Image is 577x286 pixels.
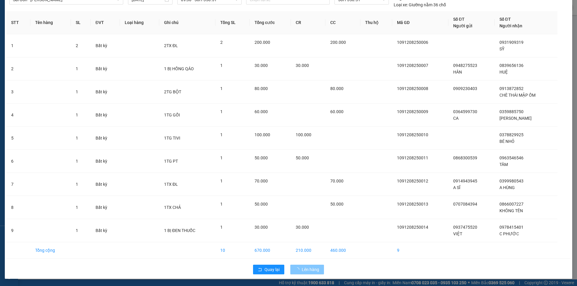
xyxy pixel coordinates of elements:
span: 1TX CHẢ [164,205,181,210]
span: 1TG TIVI [164,136,180,140]
span: 1 [76,228,78,233]
span: 1091208250013 [397,202,428,206]
span: 0931909319 [499,40,524,45]
th: SL [71,11,91,34]
span: 1 [220,109,223,114]
span: 80.000 [330,86,343,91]
span: 0378829925 [499,132,524,137]
th: Ghi chú [159,11,215,34]
span: 0963546546 [499,155,524,160]
span: 0913872852 [499,86,524,91]
span: 70.000 [330,179,343,183]
td: 1 [6,34,30,57]
span: Số ĐT [499,17,511,22]
span: Người nhận [499,23,522,28]
span: TÂM [499,162,508,167]
span: Quay lại [264,266,279,273]
div: Giường nằm 36 chỗ [394,2,446,8]
span: 50.000 [255,202,268,206]
span: 1 BỊ ĐEN THUỐC [164,228,195,233]
span: 50.000 [255,155,268,160]
td: Bất kỳ [91,57,120,80]
span: 70.000 [255,179,268,183]
span: rollback [258,267,262,272]
span: 1TG PT [164,159,178,164]
span: 0868300539 [453,155,477,160]
span: Lên hàng [302,266,319,273]
span: 1 [76,66,78,71]
td: 10 [215,242,250,259]
span: 50.000 [330,202,343,206]
span: [PERSON_NAME] [499,116,532,121]
td: Bất kỳ [91,196,120,219]
span: 1091208250010 [397,132,428,137]
td: 460.000 [325,242,360,259]
span: 100.000 [296,132,311,137]
span: 0978415401 [499,225,524,230]
span: 1091208250008 [397,86,428,91]
span: 30.000 [296,63,309,68]
td: 3 [6,80,30,104]
button: Lên hàng [290,265,324,274]
span: 50.000 [296,155,309,160]
span: CA [453,116,459,121]
span: 1 [220,225,223,230]
span: 2TG BỘT [164,89,181,94]
span: 80.000 [255,86,268,91]
span: 30.000 [296,225,309,230]
span: Loại xe: [394,2,408,8]
td: 9 [392,242,448,259]
th: Tổng cước [250,11,291,34]
span: A HÙNG [499,185,515,190]
span: Số ĐT [453,17,465,22]
td: 9 [6,219,30,242]
td: 4 [6,104,30,127]
th: Tên hàng [30,11,71,34]
span: 1 [220,155,223,160]
td: Bất kỳ [91,219,120,242]
td: 6 [6,150,30,173]
span: loading [295,267,302,272]
td: Bất kỳ [91,127,120,150]
span: 200.000 [330,40,346,45]
td: Tổng cộng [30,242,71,259]
span: 2 [76,43,78,48]
span: 1 [220,86,223,91]
span: 0364599730 [453,109,477,114]
th: Tổng SL [215,11,250,34]
span: 0399980543 [499,179,524,183]
th: STT [6,11,30,34]
td: 5 [6,127,30,150]
span: 30.000 [255,63,268,68]
span: 2 [220,40,223,45]
span: 30.000 [255,225,268,230]
span: 1 [220,179,223,183]
span: 0839656136 [499,63,524,68]
th: Loại hàng [120,11,159,34]
span: 60.000 [255,109,268,114]
span: SỸ [499,47,504,51]
th: Mã GD [392,11,448,34]
td: Bất kỳ [91,150,120,173]
span: KHÔNG TÊN [499,208,523,213]
td: Bất kỳ [91,173,120,196]
td: Bất kỳ [91,80,120,104]
button: rollbackQuay lại [253,265,284,274]
span: 1091208250006 [397,40,428,45]
th: CR [291,11,326,34]
span: 1 [76,182,78,187]
span: CHÈ THÁI MẬP ỐM [499,93,536,98]
span: A SĨ [453,185,460,190]
span: 1091208250012 [397,179,428,183]
td: Bất kỳ [91,34,120,57]
span: 0914943945 [453,179,477,183]
span: 100.000 [255,132,270,137]
span: 1TX ĐL [164,182,178,187]
span: 1 [76,159,78,164]
span: 0937475520 [453,225,477,230]
th: Thu hộ [360,11,392,34]
span: C PHƯỚC [499,231,519,236]
td: Bất kỳ [91,104,120,127]
span: HUỆ [499,70,508,74]
span: 0707084394 [453,202,477,206]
